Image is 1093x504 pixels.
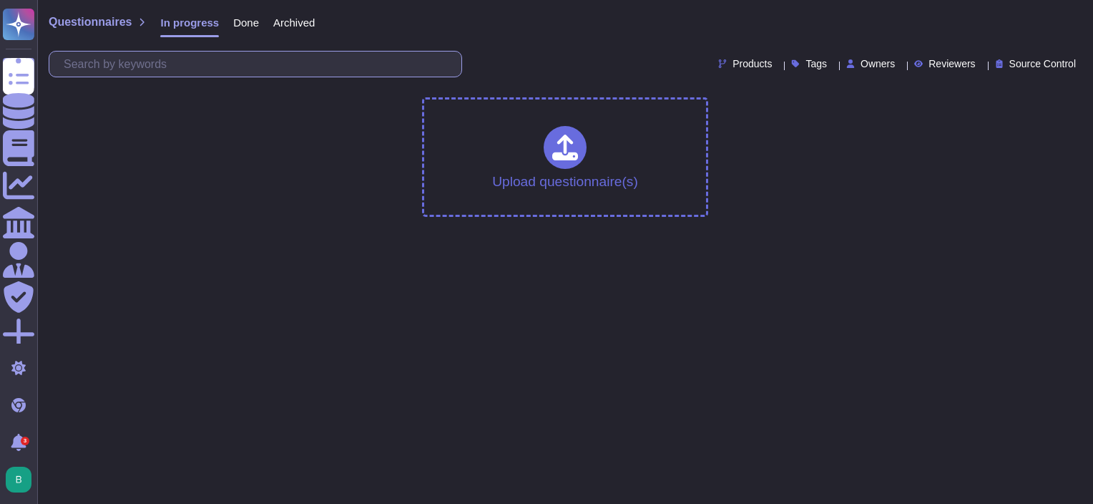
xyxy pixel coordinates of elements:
span: Questionnaires [49,16,132,28]
span: Tags [805,59,827,69]
span: Source Control [1009,59,1076,69]
span: Reviewers [928,59,975,69]
input: Search by keywords [57,52,461,77]
span: In progress [160,17,219,28]
span: Products [732,59,772,69]
span: Archived [273,17,315,28]
div: 3 [21,437,29,445]
div: Upload questionnaire(s) [492,126,638,188]
span: Owners [861,59,895,69]
img: user [6,467,31,493]
span: Done [233,17,259,28]
button: user [3,464,41,495]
